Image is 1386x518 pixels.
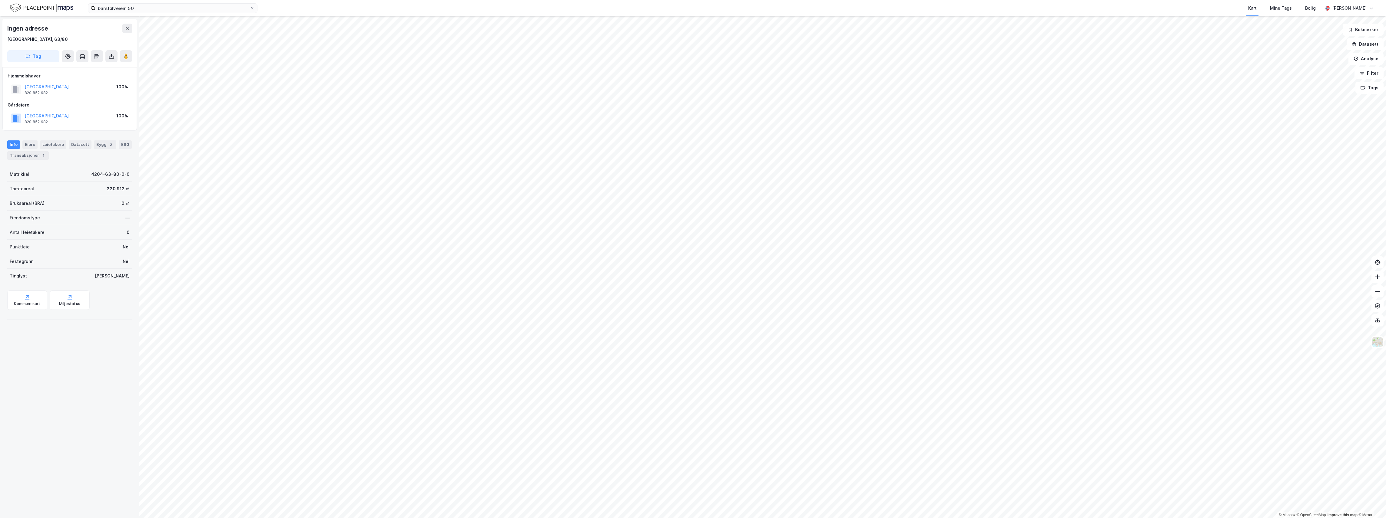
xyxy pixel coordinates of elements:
[1270,5,1292,12] div: Mine Tags
[95,4,250,13] input: Søk på adresse, matrikkel, gårdeiere, leietakere eller personer
[1354,67,1384,79] button: Filter
[25,120,48,124] div: 820 852 982
[1297,513,1326,517] a: OpenStreetMap
[123,243,130,251] div: Nei
[25,90,48,95] div: 820 852 982
[107,185,130,192] div: 330 912 ㎡
[1332,5,1367,12] div: [PERSON_NAME]
[7,50,59,62] button: Tag
[1347,38,1384,50] button: Datasett
[40,152,46,159] div: 1
[1279,513,1295,517] a: Mapbox
[7,151,49,160] div: Transaksjoner
[1328,513,1358,517] a: Improve this map
[10,200,45,207] div: Bruksareal (BRA)
[1343,24,1384,36] button: Bokmerker
[1356,489,1386,518] div: Kontrollprogram for chat
[7,24,49,33] div: Ingen adresse
[14,301,40,306] div: Kommunekart
[123,258,130,265] div: Nei
[10,243,30,251] div: Punktleie
[10,258,33,265] div: Festegrunn
[116,83,128,90] div: 100%
[116,112,128,120] div: 100%
[10,272,27,280] div: Tinglyst
[1248,5,1257,12] div: Kart
[10,229,45,236] div: Antall leietakere
[1348,53,1384,65] button: Analyse
[91,171,130,178] div: 4204-63-80-0-0
[95,272,130,280] div: [PERSON_NAME]
[108,142,114,148] div: 2
[8,72,132,80] div: Hjemmelshaver
[1305,5,1316,12] div: Bolig
[1355,82,1384,94] button: Tags
[121,200,130,207] div: 0 ㎡
[7,36,68,43] div: [GEOGRAPHIC_DATA], 63/80
[125,214,130,221] div: —
[7,140,20,149] div: Info
[59,301,80,306] div: Miljøstatus
[69,140,91,149] div: Datasett
[8,101,132,109] div: Gårdeiere
[1372,336,1383,348] img: Z
[127,229,130,236] div: 0
[10,185,34,192] div: Tomteareal
[10,171,29,178] div: Matrikkel
[10,214,40,221] div: Eiendomstype
[119,140,132,149] div: ESG
[40,140,66,149] div: Leietakere
[94,140,116,149] div: Bygg
[1356,489,1386,518] iframe: Chat Widget
[22,140,38,149] div: Eiere
[10,3,73,13] img: logo.f888ab2527a4732fd821a326f86c7f29.svg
